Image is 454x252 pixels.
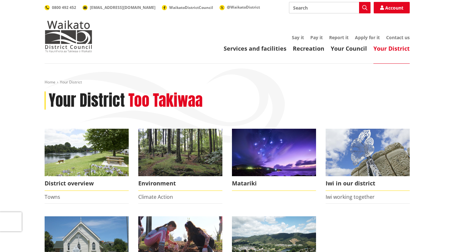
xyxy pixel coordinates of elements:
[232,129,316,176] img: Matariki over Whiaangaroa
[162,5,213,10] a: WaikatoDistrictCouncil
[45,79,55,85] a: Home
[329,34,349,40] a: Report it
[60,79,82,85] span: Your District
[386,34,410,40] a: Contact us
[45,129,129,176] img: Ngaruawahia 0015
[374,2,410,13] a: Account
[224,45,286,52] a: Services and facilities
[326,129,410,191] a: Turangawaewae Ngaruawahia Iwi in our district
[45,176,129,191] span: District overview
[90,5,155,10] span: [EMAIL_ADDRESS][DOMAIN_NAME]
[45,80,410,85] nav: breadcrumb
[49,91,125,110] h1: Your District
[373,45,410,52] a: Your District
[331,45,367,52] a: Your Council
[289,2,371,13] input: Search input
[138,193,173,200] a: Climate Action
[355,34,380,40] a: Apply for it
[232,176,316,191] span: Matariki
[83,5,155,10] a: [EMAIL_ADDRESS][DOMAIN_NAME]
[293,45,324,52] a: Recreation
[45,20,92,52] img: Waikato District Council - Te Kaunihera aa Takiwaa o Waikato
[292,34,304,40] a: Say it
[45,129,129,191] a: Ngaruawahia 0015 District overview
[45,193,60,200] a: Towns
[128,91,203,110] h2: Too Takiwaa
[138,129,222,176] img: biodiversity- Wright's Bush_16x9 crop
[138,129,222,191] a: Environment
[45,5,76,10] a: 0800 492 452
[138,176,222,191] span: Environment
[52,5,76,10] span: 0800 492 452
[326,193,375,200] a: Iwi working together
[310,34,323,40] a: Pay it
[326,176,410,191] span: Iwi in our district
[220,4,260,10] a: @WaikatoDistrict
[227,4,260,10] span: @WaikatoDistrict
[169,5,213,10] span: WaikatoDistrictCouncil
[232,129,316,191] a: Matariki
[326,129,410,176] img: Turangawaewae Ngaruawahia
